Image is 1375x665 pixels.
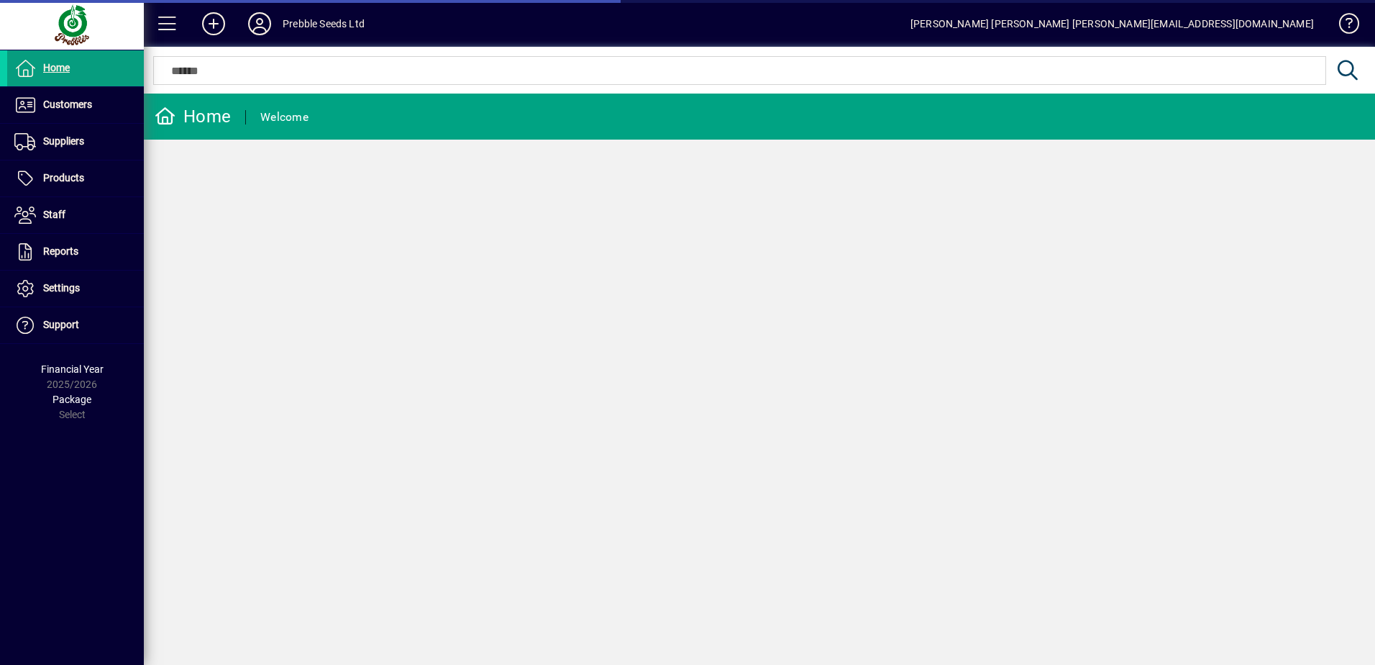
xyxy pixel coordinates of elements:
span: Products [43,172,84,184]
a: Suppliers [7,124,144,160]
span: Suppliers [43,135,84,147]
a: Customers [7,87,144,123]
button: Add [191,11,237,37]
a: Staff [7,197,144,233]
span: Support [43,319,79,330]
span: Customers [43,99,92,110]
span: Settings [43,282,80,294]
span: Home [43,62,70,73]
span: Staff [43,209,65,220]
div: Welcome [260,106,309,129]
button: Profile [237,11,283,37]
span: Reports [43,245,78,257]
a: Products [7,160,144,196]
div: Home [155,105,231,128]
a: Support [7,307,144,343]
div: Prebble Seeds Ltd [283,12,365,35]
div: [PERSON_NAME] [PERSON_NAME] [PERSON_NAME][EMAIL_ADDRESS][DOMAIN_NAME] [910,12,1314,35]
a: Reports [7,234,144,270]
a: Knowledge Base [1328,3,1357,50]
a: Settings [7,271,144,307]
span: Financial Year [41,363,104,375]
span: Package [52,394,91,405]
